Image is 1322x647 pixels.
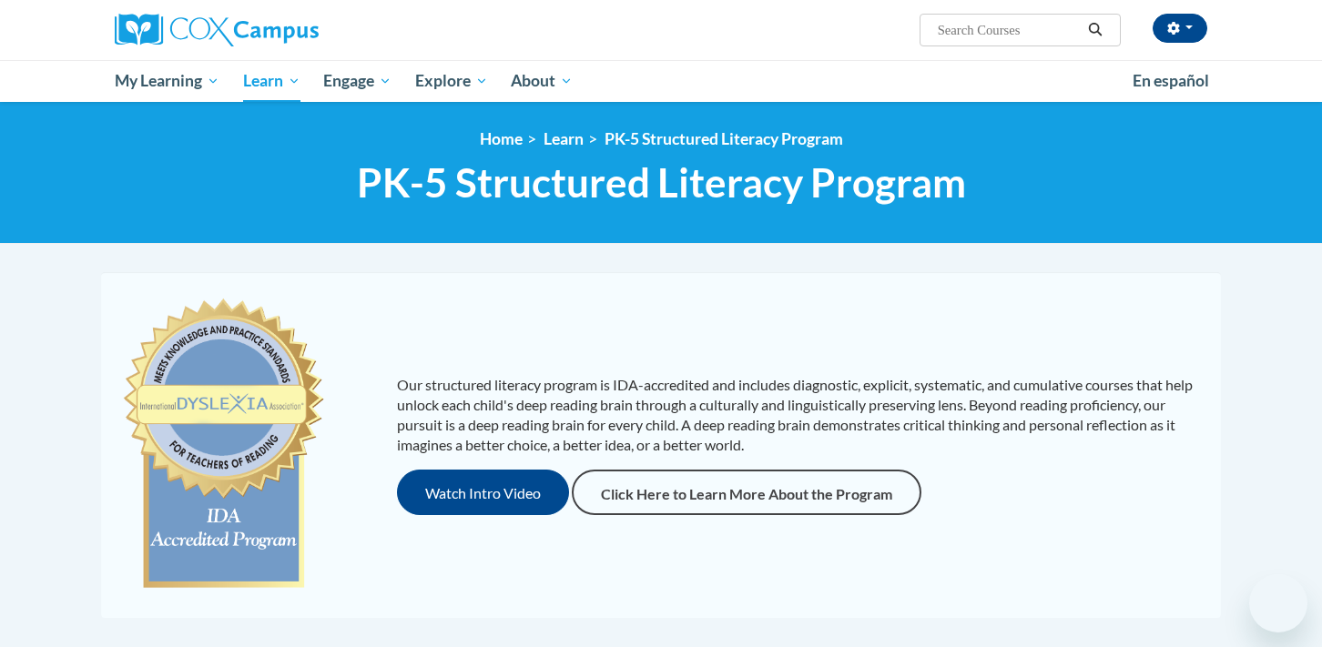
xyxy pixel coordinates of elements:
[323,70,392,92] span: Engage
[1082,19,1109,41] button: Search
[1153,14,1207,43] button: Account Settings
[119,290,328,600] img: c477cda6-e343-453b-bfce-d6f9e9818e1c.png
[243,70,300,92] span: Learn
[397,375,1203,455] p: Our structured literacy program is IDA-accredited and includes diagnostic, explicit, systematic, ...
[403,60,500,102] a: Explore
[544,129,584,148] a: Learn
[480,129,523,148] a: Home
[500,60,585,102] a: About
[103,60,231,102] a: My Learning
[1249,574,1307,632] iframe: Button to launch messaging window
[1121,62,1221,100] a: En español
[936,19,1082,41] input: Search Courses
[115,14,319,46] img: Cox Campus
[1133,71,1209,90] span: En español
[572,470,921,515] a: Click Here to Learn More About the Program
[311,60,403,102] a: Engage
[605,129,843,148] a: PK-5 Structured Literacy Program
[397,470,569,515] button: Watch Intro Video
[357,158,966,207] span: PK-5 Structured Literacy Program
[115,70,219,92] span: My Learning
[415,70,488,92] span: Explore
[87,60,1235,102] div: Main menu
[115,14,461,46] a: Cox Campus
[231,60,312,102] a: Learn
[511,70,573,92] span: About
